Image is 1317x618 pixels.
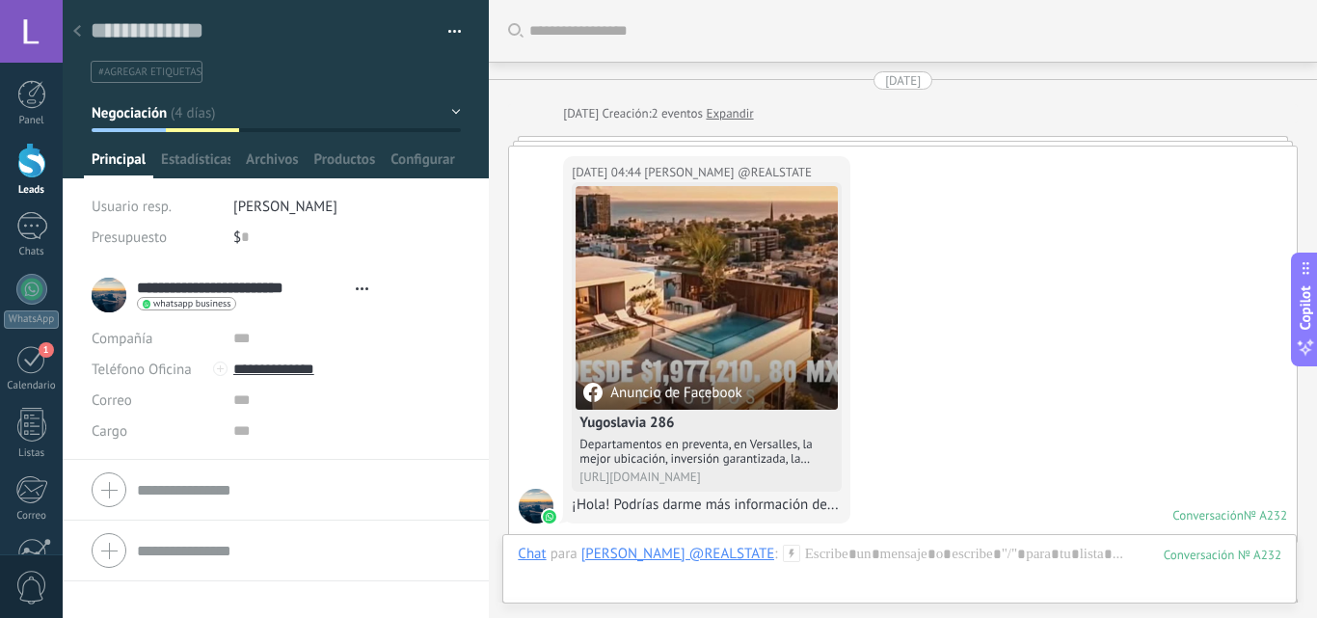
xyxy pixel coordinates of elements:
button: Teléfono Oficina [92,354,192,385]
div: Chats [4,246,60,258]
img: waba.svg [543,510,556,524]
div: Leads [4,184,60,197]
a: Expandir [706,104,753,123]
span: Estadísticas [161,150,230,178]
div: 232 [1164,547,1281,563]
span: Archivos [246,150,298,178]
div: Cargo [92,416,219,446]
span: para [551,545,578,564]
span: 2 eventos [652,104,703,123]
a: Anuncio de FacebookYugoslavia 286Departamentos en preventa, en Versalles, la mejor ubicación, inv... [576,186,838,488]
div: Calendario [4,380,60,392]
div: Departamentos en preventa, en Versalles, la mejor ubicación, inversión garantizada, la mejor rela... [579,437,834,466]
span: Presupuesto [92,228,167,247]
div: [DATE] [563,104,602,123]
span: Usuario resp. [92,198,172,216]
button: Correo [92,385,132,416]
div: Presupuesto [92,222,219,253]
div: [DATE] 04:44 [572,163,644,182]
div: [DATE] [885,71,921,90]
div: WhatsApp [4,310,59,329]
h4: Yugoslavia 286 [579,414,834,433]
span: Configurar [390,150,454,178]
div: № A232 [1244,507,1287,524]
div: Anuncio de Facebook [583,383,741,402]
div: [URL][DOMAIN_NAME] [579,470,834,484]
span: MARITZA NÁJERA @REALSTATE [644,163,812,182]
span: [PERSON_NAME] [233,198,337,216]
span: Correo [92,391,132,410]
span: MARITZA NÁJERA @REALSTATE [519,489,553,524]
span: Cargo [92,424,127,439]
span: Copilot [1296,285,1315,330]
span: Principal [92,150,146,178]
div: ¡Hola! Podrías darme más información de... [572,496,842,515]
span: #agregar etiquetas [98,66,202,79]
div: MARITZA NÁJERA @REALSTATE [581,545,775,562]
div: Compañía [92,323,219,354]
span: Teléfono Oficina [92,361,192,379]
div: Panel [4,115,60,127]
div: $ [233,222,461,253]
span: 1 [39,342,54,358]
span: : [774,545,777,564]
span: whatsapp business [153,299,230,309]
div: Listas [4,447,60,460]
div: Conversación [1172,507,1244,524]
div: Creación: [563,104,753,123]
div: Usuario resp. [92,191,219,222]
span: Productos [314,150,376,178]
div: Correo [4,510,60,523]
